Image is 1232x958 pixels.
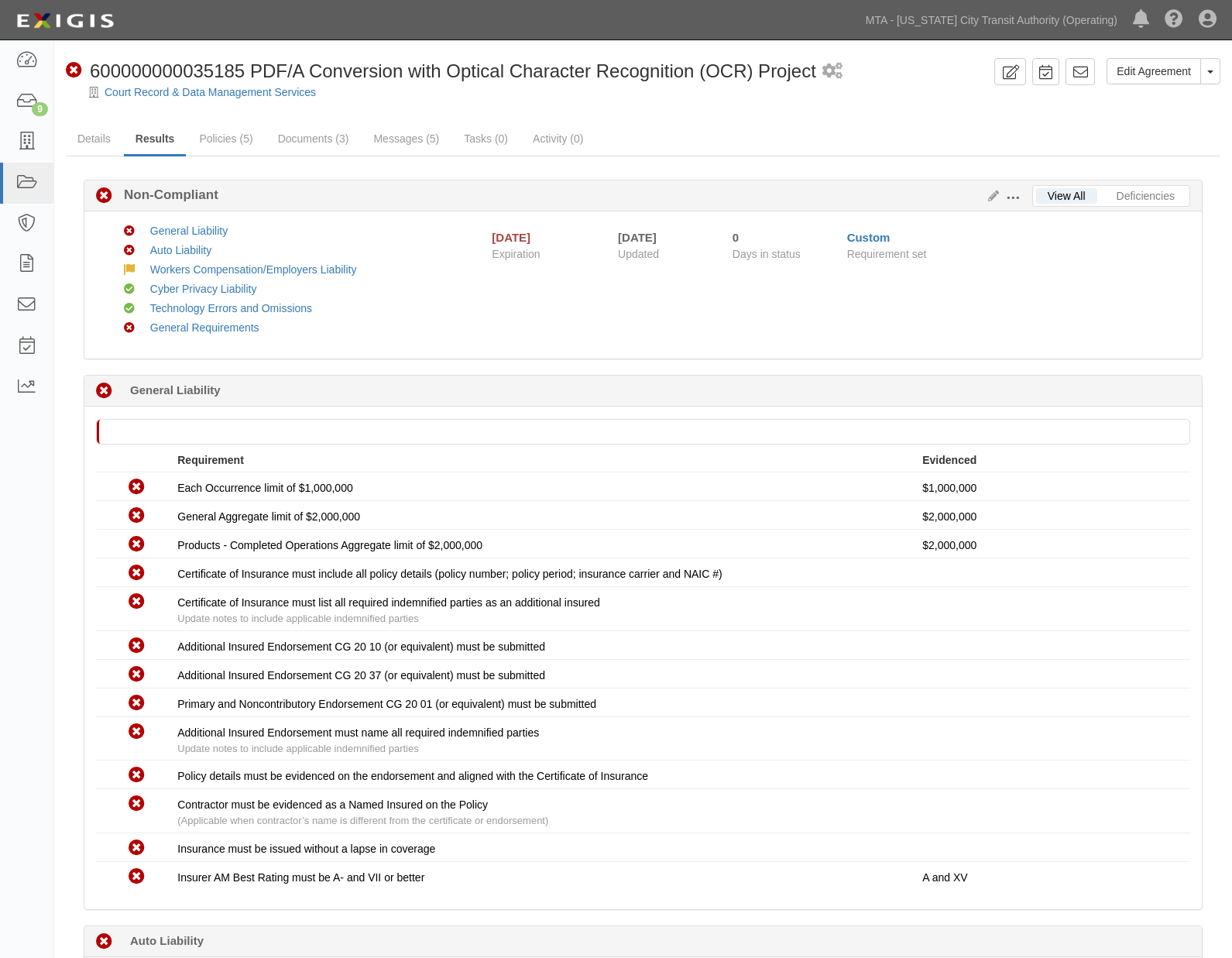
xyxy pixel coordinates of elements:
div: 9 [32,102,48,116]
b: Auto Liability [130,932,204,949]
span: Insurance must be issued without a lapse in coverage [177,843,435,855]
a: Activity (0) [521,123,595,154]
a: Results [124,123,187,156]
span: Days in status [733,248,801,260]
i: Waived: Exemption Certificate Form CE-200 01/2018 [124,265,135,276]
i: Non-Compliant [129,724,145,740]
a: General Liability [150,225,228,237]
span: Update notes to include applicable indemnified parties [177,743,418,754]
span: Additional Insured Endorsement CG 20 37 (or equivalent) must be submitted [177,669,545,682]
span: 600000000035185 PDF/A Conversion with Optical Character Recognition (OCR) Project [90,60,816,81]
a: Auto Liability [150,244,211,256]
i: Non-Compliant [129,767,145,784]
i: Non-Compliant [129,869,145,885]
a: Details [66,123,122,154]
i: Compliant [124,304,135,314]
a: Technology Errors and Omissions [150,302,312,314]
p: A and XV [922,870,1179,885]
a: Custom [847,231,891,244]
b: General Liability [130,382,221,398]
i: Non-Compliant [129,796,145,812]
i: Non-Compliant [129,565,145,582]
span: Certificate of Insurance must list all required indemnified parties as an additional insured [177,596,600,609]
span: Primary and Noncontributory Endorsement CG 20 01 (or equivalent) must be submitted [177,698,596,710]
b: Non-Compliant [112,186,218,204]
strong: Evidenced [922,454,976,466]
i: Compliant [124,284,135,295]
span: Policy details must be evidenced on the endorsement and aligned with the Certificate of Insurance [177,770,648,782]
span: Insurer AM Best Rating must be A- and VII or better [177,871,424,884]
span: Additional Insured Endorsement must name all required indemnified parties [177,726,539,739]
a: Workers Compensation/Employers Liability [150,263,357,276]
i: Non-Compliant [124,226,135,237]
i: Non-Compliant [129,840,145,857]
i: Help Center - Complianz [1165,11,1183,29]
a: Tasks (0) [452,123,520,154]
p: $2,000,000 [922,509,1179,524]
div: Since 10/01/2025 [733,229,836,246]
div: 600000000035185 PDF/A Conversion with Optical Character Recognition (OCR) Project [66,58,816,84]
a: Documents (3) [266,123,361,154]
a: View All [1036,188,1097,204]
span: Certificate of Insurance must include all policy details (policy number; policy period; insurance... [177,568,722,580]
i: Non-Compliant [129,537,145,553]
i: Non-Compliant [124,323,135,334]
span: Updated [618,248,659,260]
i: Non-Compliant 0 days (since 10/01/2025) [96,383,112,400]
span: Additional Insured Endorsement CG 20 10 (or equivalent) must be submitted [177,640,545,653]
span: (Applicable when contractor’s name is different from the certificate or endorsement) [177,815,548,826]
a: Court Record & Data Management Services [105,86,316,98]
a: Deficiencies [1105,188,1186,204]
i: Non-Compliant [129,508,145,524]
a: MTA - [US_STATE] City Transit Authority (Operating) [858,5,1125,36]
i: Non-Compliant [129,479,145,496]
a: Messages (5) [362,123,451,154]
span: Requirement set [847,248,927,260]
span: Each Occurrence limit of $1,000,000 [177,482,352,494]
a: General Requirements [150,321,259,334]
i: Non-Compliant [124,246,135,256]
i: Non-Compliant [129,667,145,683]
img: logo-5460c22ac91f19d4615b14bd174203de0afe785f0fc80cf4dbbc73dc1793850b.png [12,7,118,35]
span: Update notes to include applicable indemnified parties [177,613,418,624]
i: Non-Compliant [96,188,112,204]
div: [DATE] [618,229,709,246]
i: Non-Compliant [66,63,82,79]
i: 1 scheduled workflow [822,64,842,80]
a: Policies (5) [187,123,264,154]
span: General Aggregate limit of $2,000,000 [177,510,360,523]
p: $1,000,000 [922,480,1179,496]
p: $2,000,000 [922,537,1179,553]
span: Contractor must be evidenced as a Named Insured on the Policy [177,798,488,811]
a: Edit Results [982,190,999,202]
span: Expiration [492,246,606,262]
i: Non-Compliant [129,638,145,654]
div: [DATE] [492,229,530,246]
i: Non-Compliant [129,594,145,610]
a: Cyber Privacy Liability [150,283,257,295]
i: Non-Compliant [129,695,145,712]
a: Edit Agreement [1107,58,1201,84]
i: Non-Compliant 0 days (since 10/01/2025) [96,934,112,950]
strong: Requirement [177,454,244,466]
span: Products - Completed Operations Aggregate limit of $2,000,000 [177,539,482,551]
